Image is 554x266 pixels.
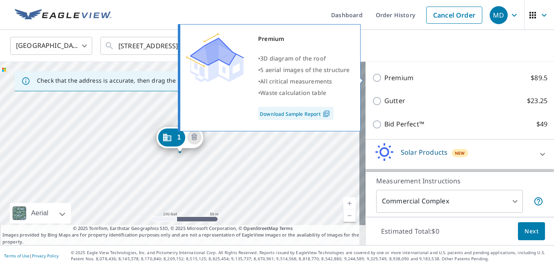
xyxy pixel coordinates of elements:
[531,73,547,83] p: $89.5
[29,203,51,223] div: Aerial
[260,89,326,97] span: Waste calculation table
[10,203,71,223] div: Aerial
[372,143,547,166] div: Solar ProductsNew
[187,130,202,144] button: Delete building 1
[260,66,350,74] span: 5 aerial images of the structure
[4,253,59,258] p: |
[375,222,446,240] p: Estimated Total: $0
[343,197,356,210] a: Current Level 18, Zoom In
[73,225,293,232] span: © 2025 TomTom, Earthstar Geographics SIO, © 2025 Microsoft Corporation, ©
[118,34,235,57] input: Search by address or latitude-longitude
[258,53,350,64] div: •
[260,54,326,62] span: 3D diagram of the roof
[10,34,92,57] div: [GEOGRAPHIC_DATA]
[376,176,543,186] p: Measurement Instructions
[401,147,447,157] p: Solar Products
[384,73,413,83] p: Premium
[4,253,30,259] a: Terms of Use
[279,225,293,231] a: Terms
[384,96,405,106] p: Gutter
[426,7,482,24] a: Cancel Order
[37,77,273,84] p: Check that the address is accurate, then drag the marker over the correct structure.
[186,33,244,82] img: Premium
[518,222,545,241] button: Next
[243,225,278,231] a: OpenStreetMap
[260,77,332,85] span: All critical measurements
[384,119,424,129] p: Bid Perfect™
[258,33,350,45] div: Premium
[490,6,508,24] div: MD
[258,107,334,120] a: Download Sample Report
[258,87,350,99] div: •
[258,64,350,76] div: •
[258,76,350,87] div: •
[321,110,332,117] img: Pdf Icon
[376,190,523,213] div: Commercial Complex
[156,127,203,152] div: Dropped pin, building 1, Commercial property, 753 N Main St Sibley, LA 71073
[527,96,547,106] p: $23.25
[32,253,59,259] a: Privacy Policy
[536,119,547,129] p: $49
[455,150,465,156] span: New
[524,226,538,237] span: Next
[177,134,181,140] span: 1
[534,196,543,206] span: Each building may require a separate measurement report; if so, your account will be billed per r...
[15,9,111,21] img: EV Logo
[71,250,550,262] p: © 2025 Eagle View Technologies, Inc. and Pictometry International Corp. All Rights Reserved. Repo...
[343,210,356,222] a: Current Level 18, Zoom Out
